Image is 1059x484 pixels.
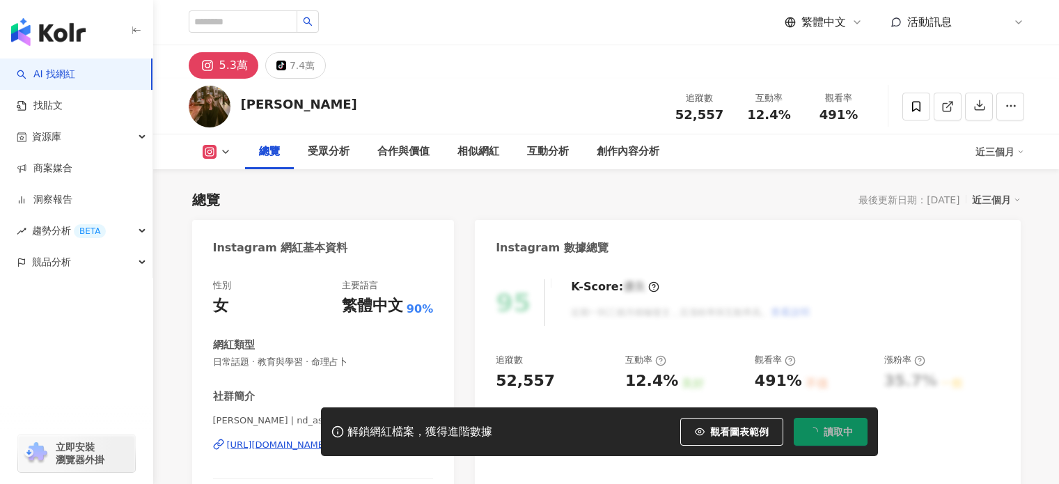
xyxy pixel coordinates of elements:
div: 創作內容分析 [597,143,659,160]
div: 5.3萬 [219,56,248,75]
span: 讀取中 [824,426,853,437]
span: 好 [989,15,998,30]
button: 讀取中 [794,418,868,446]
span: 資源庫 [32,121,61,153]
div: 最後更新日期：[DATE] [858,194,959,205]
div: 觀看率 [755,354,796,366]
img: chrome extension [22,442,49,465]
div: 觀看率 [813,91,865,105]
div: 7.4萬 [290,56,315,75]
div: 受眾分析 [308,143,350,160]
div: 繁體中文 [342,295,403,317]
div: 互動率 [625,354,666,366]
span: 繁體中文 [801,15,846,30]
div: 總覽 [259,143,280,160]
button: 7.4萬 [265,52,326,79]
div: BETA [74,224,106,238]
div: K-Score : [571,279,659,295]
div: 追蹤數 [496,354,523,366]
span: 日常話題 · 教育與學習 · 命理占卜 [213,356,434,368]
span: 觀看圖表範例 [710,426,769,437]
div: Instagram 網紅基本資料 [213,240,348,256]
span: loading [806,425,819,438]
div: 491% [755,370,802,392]
a: 洞察報告 [17,193,72,207]
div: 網紅類型 [213,338,255,352]
div: 互動分析 [527,143,569,160]
span: 12.4% [747,108,790,122]
div: 性別 [213,279,231,292]
div: 社群簡介 [213,389,255,404]
div: 相似網紅 [457,143,499,160]
div: [PERSON_NAME] [241,95,357,113]
div: 合作與價值 [377,143,430,160]
div: 追蹤數 [673,91,726,105]
span: 趨勢分析 [32,215,106,247]
div: 12.4% [625,370,678,392]
div: 52,557 [496,370,555,392]
div: 近三個月 [972,191,1021,209]
span: 競品分析 [32,247,71,278]
a: searchAI 找網紅 [17,68,75,81]
img: logo [11,18,86,46]
button: 5.3萬 [189,52,258,79]
a: chrome extension立即安裝 瀏覽器外掛 [18,435,135,472]
a: 商案媒合 [17,162,72,175]
span: 活動訊息 [907,15,952,29]
div: 主要語言 [342,279,378,292]
div: 近三個月 [975,141,1024,163]
span: search [303,17,313,26]
span: 491% [819,108,858,122]
div: 總覽 [192,190,220,210]
span: 立即安裝 瀏覽器外掛 [56,441,104,466]
button: 觀看圖表範例 [680,418,783,446]
a: 找貼文 [17,99,63,113]
div: 漲粉率 [884,354,925,366]
div: 互動率 [743,91,796,105]
span: 90% [407,302,433,317]
div: 解鎖網紅檔案，獲得進階數據 [347,425,492,439]
span: rise [17,226,26,236]
span: 52,557 [675,107,723,122]
div: Instagram 數據總覽 [496,240,609,256]
img: KOL Avatar [189,86,230,127]
div: 女 [213,295,228,317]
